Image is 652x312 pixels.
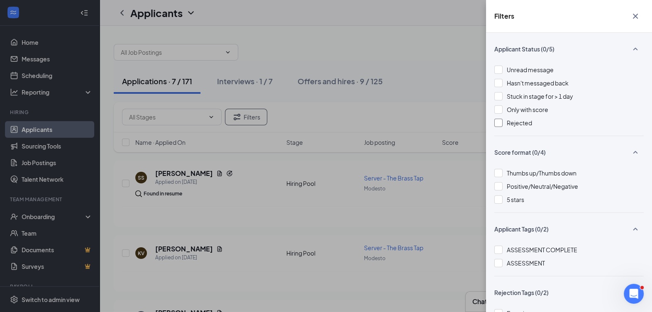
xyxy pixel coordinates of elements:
[627,8,644,24] button: Cross
[507,66,554,73] span: Unread message
[624,284,644,304] iframe: Intercom live chat
[507,106,548,113] span: Only with score
[630,11,640,21] svg: Cross
[507,183,578,190] span: Positive/Neutral/Negative
[507,79,569,87] span: Hasn't messaged back
[494,148,546,156] span: Score format (0/4)
[507,169,576,177] span: Thumbs up/Thumbs down
[630,147,640,157] svg: SmallChevronUp
[507,93,573,100] span: Stuck in stage for > 1 day
[627,41,644,57] button: SmallChevronUp
[494,45,554,53] span: Applicant Status (0/5)
[507,196,524,203] span: 5 stars
[627,221,644,237] button: SmallChevronUp
[630,224,640,234] svg: SmallChevronUp
[627,144,644,160] button: SmallChevronUp
[494,225,549,233] span: Applicant Tags (0/2)
[507,259,545,267] span: ASSESSMENT
[494,12,514,21] h5: Filters
[507,119,532,127] span: Rejected
[494,288,549,297] span: Rejection Tags (0/2)
[507,246,577,253] span: ASSESSMENT COMPLETE
[630,44,640,54] svg: SmallChevronUp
